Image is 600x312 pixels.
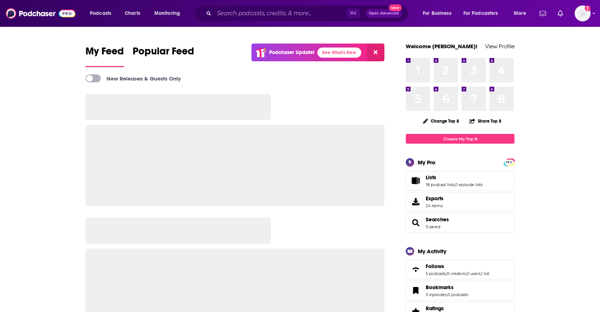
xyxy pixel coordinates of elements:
[446,271,447,276] span: ,
[86,74,181,82] a: New Releases & Guests Only
[466,271,467,276] span: ,
[505,160,513,165] span: PRO
[555,7,566,20] a: Show notifications dropdown
[426,284,468,291] a: Bookmarks
[406,213,514,233] span: Searches
[133,45,194,67] a: Popular Feed
[154,8,180,19] span: Monitoring
[426,305,465,312] a: Ratings
[426,263,444,270] span: Follows
[481,271,489,276] a: 1 list
[408,218,423,228] a: Searches
[90,8,111,19] span: Podcasts
[369,12,399,15] span: Open Advanced
[514,8,526,19] span: More
[426,195,443,202] span: Exports
[426,284,454,291] span: Bookmarks
[418,248,446,255] div: My Activity
[120,8,145,19] a: Charts
[426,263,489,270] a: Follows
[455,182,483,187] a: 0 episode lists
[406,43,478,50] a: Welcome [PERSON_NAME]!
[480,271,481,276] span: ,
[149,8,189,19] button: open menu
[585,5,591,11] svg: Add a profile image
[269,49,314,56] p: Podchaser Update!
[408,264,423,275] a: Follows
[86,45,124,67] a: My Feed
[317,48,361,58] a: See What's New
[406,281,514,300] span: Bookmarks
[505,159,513,165] a: PRO
[366,9,402,18] button: Open AdvancedNew
[346,9,360,18] span: ⌘ K
[426,271,446,276] a: 5 podcasts
[85,8,121,19] button: open menu
[418,159,436,166] div: My Pro
[418,116,463,126] button: Change Top 8
[469,114,502,128] button: Share Top 8
[426,292,447,297] a: 0 episodes
[201,5,415,22] div: Search podcasts, credits, & more...
[485,43,514,50] a: View Profile
[426,203,443,208] span: 24 items
[509,8,535,19] button: open menu
[406,192,514,212] a: Exports
[6,7,75,20] img: Podchaser - Follow, Share and Rate Podcasts
[537,7,549,20] a: Show notifications dropdown
[214,8,346,19] input: Search podcasts, credits, & more...
[426,182,454,187] a: 18 podcast lists
[575,5,591,21] img: User Profile
[426,305,444,312] span: Ratings
[86,45,124,62] span: My Feed
[575,5,591,21] button: Show profile menu
[418,8,461,19] button: open menu
[447,292,468,297] a: 0 podcasts
[447,271,466,276] a: 0 creators
[408,286,423,296] a: Bookmarks
[406,134,514,144] a: Create My Top 8
[467,271,480,276] a: 0 users
[423,8,451,19] span: For Business
[133,45,194,62] span: Popular Feed
[125,8,140,19] span: Charts
[454,182,455,187] span: ,
[426,224,440,229] a: 3 saved
[463,8,498,19] span: For Podcasters
[408,197,423,207] span: Exports
[426,174,436,181] span: Lists
[406,171,514,190] span: Lists
[408,176,423,186] a: Lists
[459,8,509,19] button: open menu
[426,216,449,223] a: Searches
[389,4,402,11] span: New
[426,174,483,181] a: Lists
[406,260,514,279] span: Follows
[575,5,591,21] span: Logged in as KTMSseat4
